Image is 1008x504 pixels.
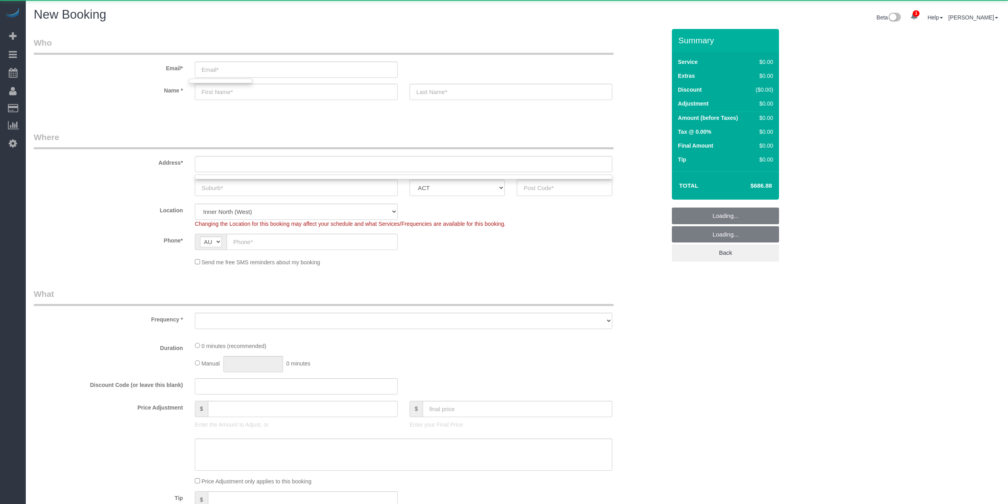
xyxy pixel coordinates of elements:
input: Post Code* [517,180,612,196]
span: New Booking [34,8,106,21]
label: Address* [28,156,189,167]
label: Email* [28,62,189,72]
label: Discount [678,86,702,94]
div: $0.00 [752,128,773,136]
label: Extras [678,72,695,80]
span: Manual [202,360,220,367]
div: $0.00 [752,156,773,164]
div: $0.00 [752,114,773,122]
p: Enter the Amount to Adjust, or [195,421,398,429]
div: $0.00 [752,142,773,150]
label: Final Amount [678,142,713,150]
input: Suburb* [195,180,398,196]
label: Amount (before Taxes) [678,114,738,122]
input: final price [423,401,612,417]
label: Price Adjustment [28,401,189,412]
input: First Name* [195,84,398,100]
img: New interface [888,13,901,23]
label: Name * [28,84,189,94]
div: $0.00 [752,58,773,66]
input: Phone* [227,234,398,250]
label: Location [28,204,189,214]
a: [PERSON_NAME] [948,14,998,21]
span: Changing the Location for this booking may affect your schedule and what Services/Frequencies are... [195,221,506,227]
h4: $686.88 [727,183,772,189]
span: 0 minutes [286,360,310,367]
span: $ [195,401,208,417]
strong: Total [679,182,698,189]
legend: Who [34,37,614,55]
input: Last Name* [410,84,612,100]
legend: What [34,288,614,306]
label: Phone* [28,234,189,244]
div: $0.00 [752,100,773,108]
label: Discount Code (or leave this blank) [28,378,189,389]
label: Duration [28,341,189,352]
a: 1 [906,8,922,25]
label: Tip [678,156,686,164]
label: Service [678,58,698,66]
label: Adjustment [678,100,708,108]
input: Email* [195,62,398,78]
span: Price Adjustment only applies to this booking [202,478,312,485]
legend: Where [34,131,614,149]
span: Send me free SMS reminders about my booking [202,259,320,265]
div: ($0.00) [752,86,773,94]
a: Help [927,14,943,21]
span: 0 minutes (recommended) [202,343,266,349]
span: $ [410,401,423,417]
span: 1 [913,10,920,17]
a: Beta [877,14,901,21]
p: Enter your Final Price [410,421,612,429]
img: Automaid Logo [5,8,21,19]
div: $0.00 [752,72,773,80]
a: Back [672,244,779,261]
h3: Summary [678,36,775,45]
label: Frequency * [28,313,189,323]
label: Tip [28,491,189,502]
label: Tax @ 0.00% [678,128,711,136]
